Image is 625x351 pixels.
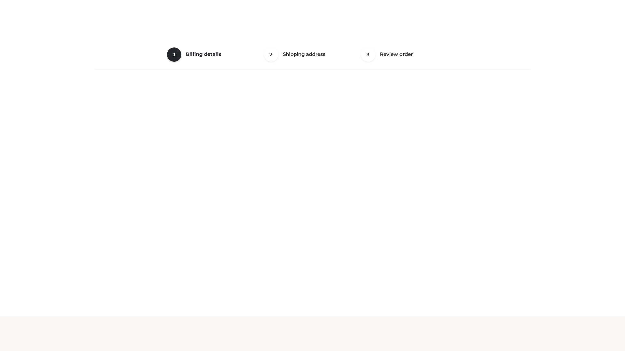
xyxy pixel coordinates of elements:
span: Shipping address [283,51,326,57]
span: 2 [264,47,278,62]
span: 1 [167,47,181,62]
span: Review order [380,51,413,57]
span: Billing details [186,51,221,57]
span: 3 [361,47,375,62]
